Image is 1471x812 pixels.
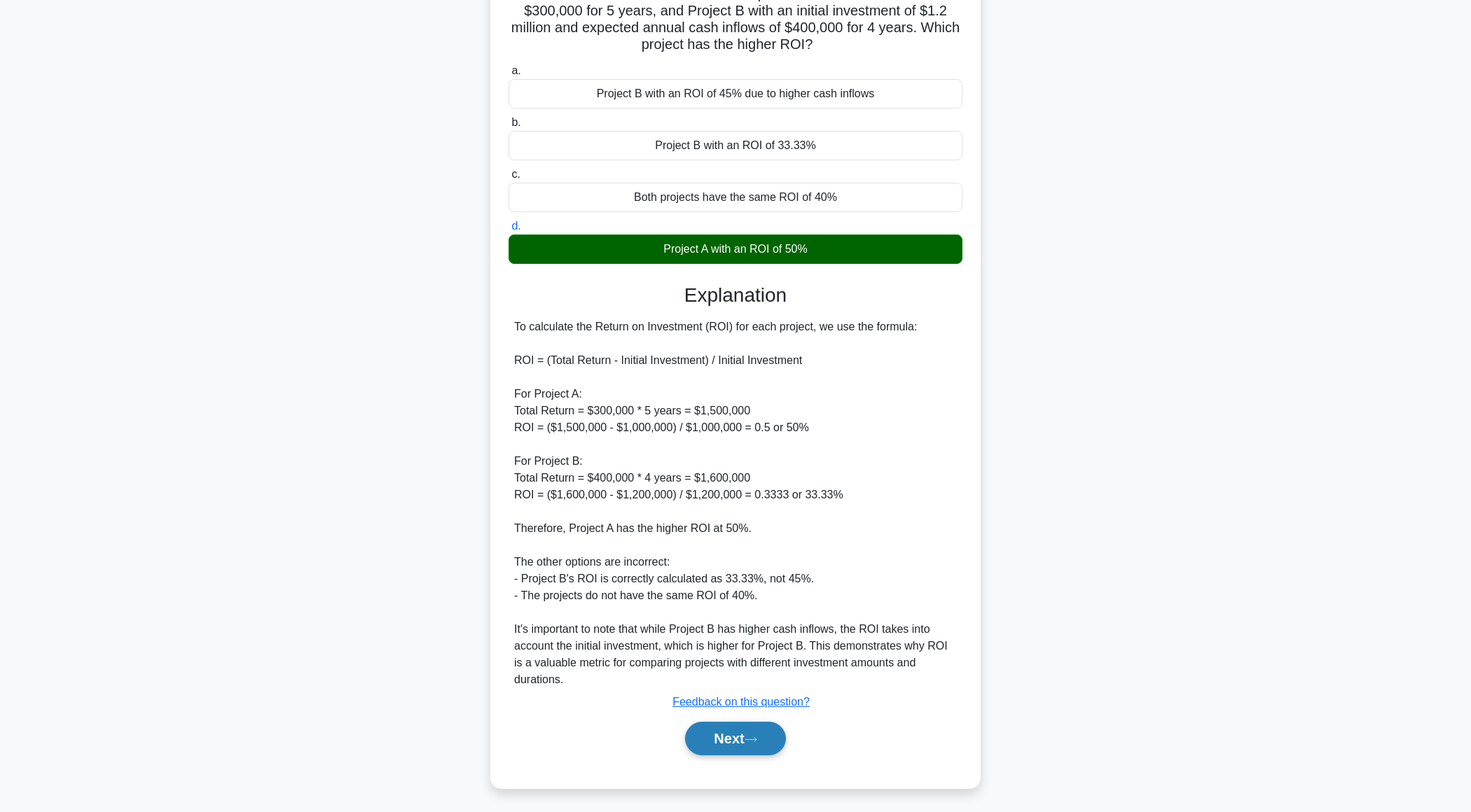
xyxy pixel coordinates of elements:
[514,318,957,688] div: To calculate the Return on Investment (ROI) for each project, we use the formula: ROI = (Total Re...
[511,168,520,180] span: c.
[509,131,962,160] div: Project B with an ROI of 33.33%
[509,183,962,212] div: Both projects have the same ROI of 40%
[672,696,810,708] a: Feedback on this question?
[511,116,520,128] span: b.
[685,722,785,755] button: Next
[511,220,520,232] span: d.
[517,283,954,307] h3: Explanation
[511,64,520,76] span: a.
[509,79,962,108] div: Project B with an ROI of 45% due to higher cash inflows
[509,234,962,264] div: Project A with an ROI of 50%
